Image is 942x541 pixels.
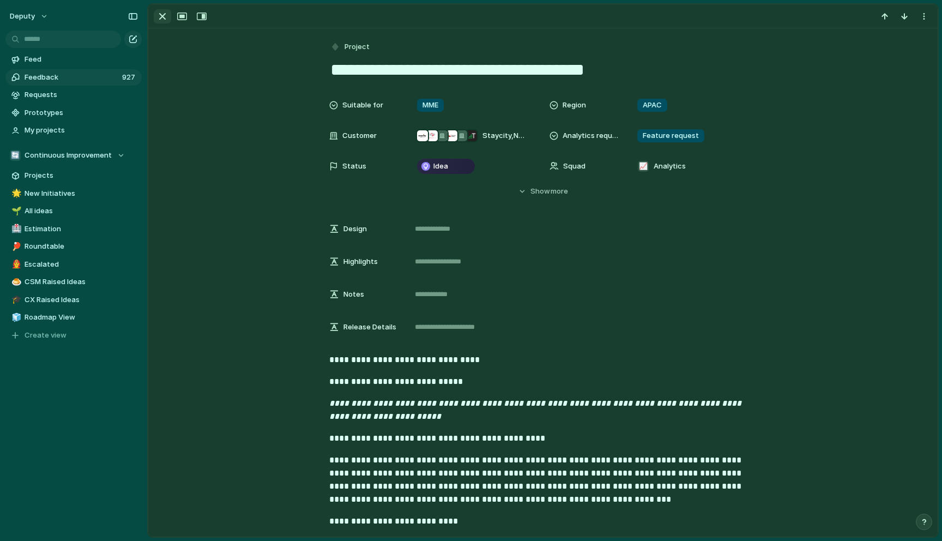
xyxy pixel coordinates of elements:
[11,241,19,253] div: 🏓
[25,89,138,100] span: Requests
[5,185,142,202] a: 🌟New Initiatives
[5,69,142,86] a: Feedback927
[422,100,438,111] span: MME
[5,292,142,308] a: 🎓CX Raised Ideas
[25,54,138,65] span: Feed
[342,161,366,172] span: Status
[329,182,757,201] button: Showmore
[563,130,619,141] span: Analytics request type
[482,130,527,141] span: Staycity , NEXTDC , supreme hotel group , [PERSON_NAME] group , ht services , TransUrban
[25,276,138,287] span: CSM Raised Ideas
[343,289,364,300] span: Notes
[638,161,649,172] div: 📈
[530,186,550,197] span: Show
[551,186,568,197] span: more
[11,205,19,218] div: 🌱
[5,87,142,103] a: Requests
[25,259,138,270] span: Escalated
[11,311,19,324] div: 🧊
[5,221,142,237] a: 🏥Estimation
[343,224,367,235] span: Design
[654,161,686,172] span: Analytics
[11,293,19,306] div: 🎓
[10,188,21,199] button: 🌟
[11,258,19,270] div: 👨‍🚒
[5,327,142,344] button: Create view
[5,122,142,139] a: My projects
[122,72,137,83] span: 927
[11,276,19,288] div: 🍮
[10,276,21,287] button: 🍮
[563,100,586,111] span: Region
[643,130,699,141] span: Feature request
[10,241,21,252] button: 🏓
[5,105,142,121] a: Prototypes
[10,312,21,323] button: 🧊
[5,238,142,255] a: 🏓Roundtable
[343,256,378,267] span: Highlights
[11,187,19,200] div: 🌟
[25,150,112,161] span: Continuous Improvement
[5,309,142,326] a: 🧊Roadmap View
[5,51,142,68] a: Feed
[10,224,21,235] button: 🏥
[11,223,19,235] div: 🏥
[25,294,138,305] span: CX Raised Ideas
[25,330,67,341] span: Create view
[433,161,448,172] span: Idea
[25,241,138,252] span: Roundtable
[25,72,119,83] span: Feedback
[342,130,377,141] span: Customer
[25,206,138,217] span: All ideas
[5,274,142,290] a: 🍮CSM Raised Ideas
[5,203,142,219] a: 🌱All ideas
[10,11,35,22] span: deputy
[343,322,396,333] span: Release Details
[643,100,662,111] span: APAC
[5,147,142,164] button: 🔄Continuous Improvement
[5,8,54,25] button: deputy
[5,167,142,184] a: Projects
[10,150,21,161] div: 🔄
[25,170,138,181] span: Projects
[345,41,370,52] span: Project
[25,188,138,199] span: New Initiatives
[25,312,138,323] span: Roadmap View
[10,294,21,305] button: 🎓
[10,259,21,270] button: 👨‍🚒
[5,256,142,273] a: 👨‍🚒Escalated
[563,161,585,172] span: Squad
[10,206,21,217] button: 🌱
[25,107,138,118] span: Prototypes
[328,39,373,55] button: Project
[25,125,138,136] span: My projects
[25,224,138,235] span: Estimation
[342,100,383,111] span: Suitable for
